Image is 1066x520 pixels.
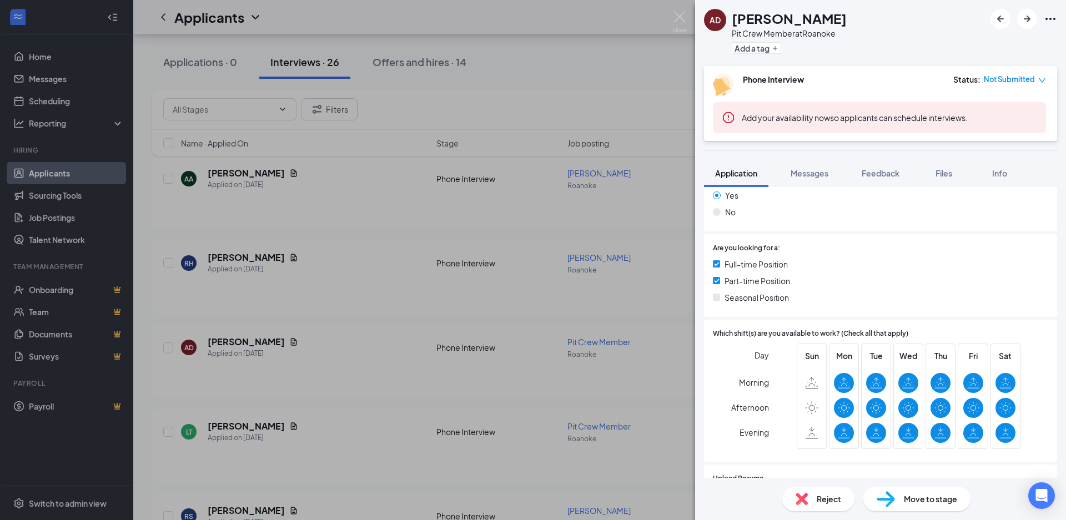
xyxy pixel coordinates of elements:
[732,28,847,39] div: Pit Crew Member at Roanoke
[904,493,957,505] span: Move to stage
[742,113,968,123] span: so applicants can schedule interviews.
[725,189,738,201] span: Yes
[963,350,983,362] span: Fri
[772,45,778,52] svg: Plus
[936,168,952,178] span: Files
[834,350,854,362] span: Mon
[984,74,1035,85] span: Not Submitted
[725,258,788,270] span: Full-time Position
[953,74,980,85] div: Status :
[740,422,769,442] span: Evening
[725,206,736,218] span: No
[1017,9,1037,29] button: ArrowRight
[898,350,918,362] span: Wed
[725,275,790,287] span: Part-time Position
[742,112,830,123] button: Add your availability now
[732,42,781,54] button: PlusAdd a tag
[990,9,1010,29] button: ArrowLeftNew
[1044,12,1057,26] svg: Ellipses
[866,350,886,362] span: Tue
[710,14,721,26] div: AD
[713,473,763,484] span: Upload Resume
[802,350,822,362] span: Sun
[713,329,908,339] span: Which shift(s) are you available to work? (Check all that apply)
[1038,77,1046,84] span: down
[731,397,769,417] span: Afternoon
[862,168,899,178] span: Feedback
[715,168,757,178] span: Application
[743,74,804,84] b: Phone Interview
[992,168,1007,178] span: Info
[713,243,780,254] span: Are you looking for a:
[1020,12,1034,26] svg: ArrowRight
[725,291,789,304] span: Seasonal Position
[791,168,828,178] span: Messages
[722,111,735,124] svg: Error
[755,349,769,361] span: Day
[739,372,769,392] span: Morning
[931,350,951,362] span: Thu
[817,493,841,505] span: Reject
[732,9,847,28] h1: [PERSON_NAME]
[994,12,1007,26] svg: ArrowLeftNew
[1028,482,1055,509] div: Open Intercom Messenger
[995,350,1015,362] span: Sat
